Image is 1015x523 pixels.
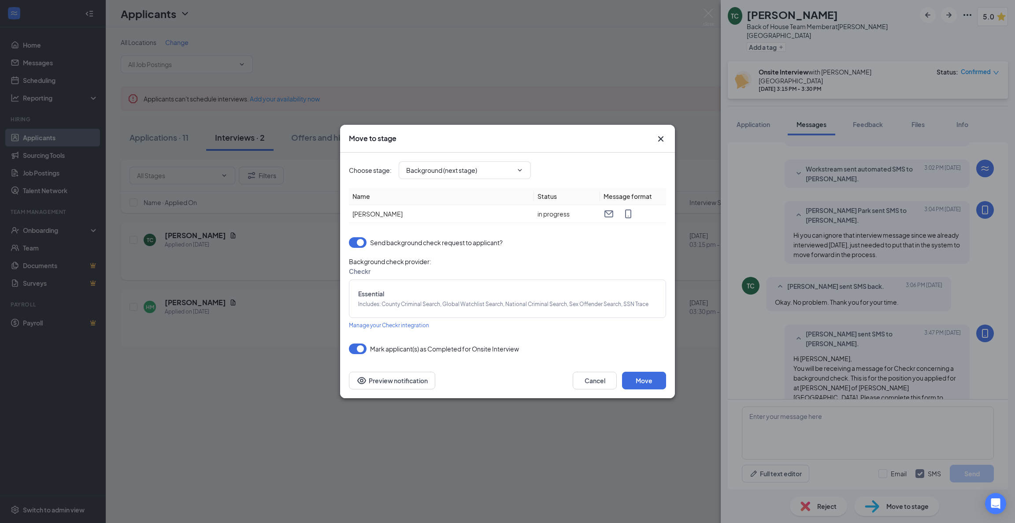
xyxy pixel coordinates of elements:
button: Close [656,134,666,144]
span: Send background check request to applicant? [370,237,503,248]
span: Choose stage : [349,165,392,175]
span: Mark applicant(s) as Completed for Onsite Interview [370,344,519,354]
svg: ChevronDown [516,167,523,174]
span: Checkr [349,267,370,275]
span: Background check provider : [349,257,666,266]
svg: MobileSms [623,209,633,219]
button: Move [622,372,666,389]
button: Preview notificationEye [349,372,435,389]
span: Manage your Checkr integration [349,322,429,329]
span: Essential [358,289,657,299]
div: Open Intercom Messenger [985,493,1006,514]
td: in progress [534,205,600,223]
th: Name [349,188,534,205]
svg: Email [604,209,614,219]
svg: Eye [356,375,367,386]
a: Manage your Checkr integration [349,320,429,330]
span: Includes : County Criminal Search, Global Watchlist Search, National Criminal Search, Sex Offende... [358,300,657,309]
svg: Cross [656,134,666,144]
th: Status [534,188,600,205]
span: [PERSON_NAME] [352,210,403,218]
h3: Move to stage [349,134,396,143]
th: Message format [600,188,666,205]
button: Cancel [573,372,617,389]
